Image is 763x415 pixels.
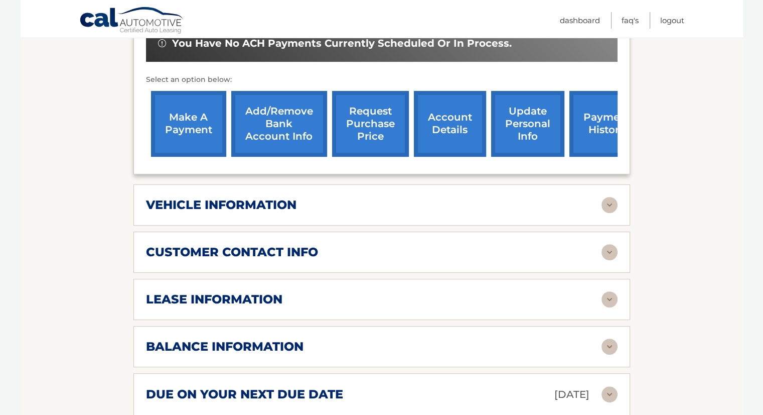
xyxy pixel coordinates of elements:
img: accordion-rest.svg [601,386,618,402]
a: account details [414,91,486,157]
a: FAQ's [622,12,639,29]
a: Dashboard [560,12,600,29]
h2: lease information [146,292,282,307]
a: Cal Automotive [79,7,185,36]
span: You have no ACH payments currently scheduled or in process. [172,37,512,50]
h2: customer contact info [146,245,318,260]
p: [DATE] [554,386,589,403]
img: accordion-rest.svg [601,339,618,355]
a: Add/Remove bank account info [231,91,327,157]
h2: due on your next due date [146,387,343,402]
a: payment history [569,91,645,157]
img: accordion-rest.svg [601,197,618,213]
h2: vehicle information [146,197,296,213]
a: update personal info [491,91,564,157]
img: accordion-rest.svg [601,291,618,307]
img: alert-white.svg [158,39,166,47]
img: accordion-rest.svg [601,244,618,260]
h2: balance information [146,339,303,354]
a: request purchase price [332,91,409,157]
a: Logout [660,12,684,29]
p: Select an option below: [146,74,618,86]
a: make a payment [151,91,226,157]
